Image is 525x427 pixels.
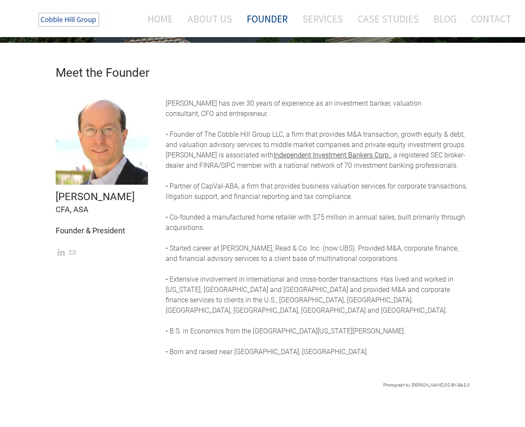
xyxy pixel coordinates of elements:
span: • Born and raised near [GEOGRAPHIC_DATA], [GEOGRAPHIC_DATA]. [166,348,368,356]
a: About Us [181,7,239,30]
a: Contact [465,7,511,30]
font: [PERSON_NAME] [56,191,135,203]
a: Blog [427,7,463,30]
font: CFA, ASA [56,205,88,214]
font: Founder & President [56,226,125,235]
a: CC BY-SA 2.0 [444,383,470,387]
a: Founder [240,7,294,30]
h2: Meet the Founder [56,67,470,79]
span: • Extensive involvement in international and cross-border transactions. Has lived and worked in [... [166,275,453,335]
a: Independent Investment Bankers Corp. [274,151,390,159]
span: • Partner of CapVal-ABA, a firm that provides business valuation services for corporate transacti... [166,182,467,201]
a: Linkedin [58,248,65,257]
a: Case Studies [351,7,425,30]
font: Photograph by [PERSON_NAME] [383,383,470,387]
a: Home [135,7,179,30]
img: The Cobble Hill Group LLC [33,9,106,31]
img: Picture [56,92,148,185]
font: [PERSON_NAME] has over 30 years of experience as an investment banker, valuation consultant, CFO ... [166,99,421,118]
a: Services [296,7,349,30]
a: Mail [69,248,76,257]
span: • Founder of The Cobble Hill Group LLC, a firm that provides M&A transaction, growth equity & deb... [166,130,466,149]
div: [PERSON_NAME] is associated with , a registered SEC broker-dealer and FINRA/SIPC member with a na... [166,88,470,357]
